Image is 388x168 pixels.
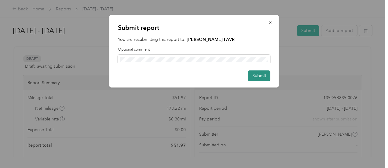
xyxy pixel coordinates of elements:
[354,134,388,168] iframe: Everlance-gr Chat Button Frame
[187,37,235,42] strong: [PERSON_NAME] FAVR
[118,47,270,52] label: Optional comment
[118,23,270,32] p: Submit report
[248,70,270,81] button: Submit
[118,36,270,43] p: You are resubmitting this report to:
